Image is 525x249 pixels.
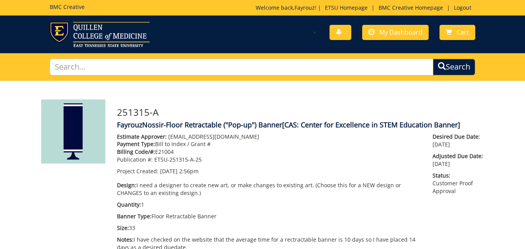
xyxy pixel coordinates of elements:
button: Search [433,59,475,75]
img: ETSU logo [50,22,150,47]
span: Size: [117,224,129,232]
p: [EMAIL_ADDRESS][DOMAIN_NAME] [117,133,421,141]
span: Payment Type: [117,140,155,148]
span: Project Created: [117,167,159,175]
p: 1 [117,201,421,209]
span: Billing Code/#: [117,148,155,155]
p: [DATE] [433,152,484,168]
a: Fayrouz [295,4,315,11]
img: Product featured image [41,99,105,164]
a: BMC Creative Homepage [375,4,447,11]
h3: 251315-A [117,107,484,117]
span: Adjusted Due Date: [433,152,484,160]
h5: BMC Creative [50,4,85,10]
p: Floor Retractable Banner [117,212,421,220]
span: Quantity: [117,201,141,208]
p: 33 [117,224,421,232]
span: [DATE] 2:56pm [160,167,199,175]
input: Search... [50,59,434,75]
a: Logout [450,4,475,11]
a: ETSU Homepage [321,4,372,11]
p: [DATE] [433,133,484,148]
span: Design: [117,181,136,189]
span: [CAS: Center for Excellence in STEM Education Banner] [282,120,460,129]
span: Cart [457,28,469,37]
span: Status: [433,172,484,179]
span: ETSU-251315-A-25 [154,156,202,163]
span: Desired Due Date: [433,133,484,141]
p: E21004 [117,148,421,156]
span: Notes: [117,236,134,243]
p: Welcome back, ! | | | [256,4,475,12]
a: Cart [440,25,475,40]
a: My Dashboard [362,25,429,40]
span: Publication #: [117,156,153,163]
span: My Dashboard [379,28,422,37]
p: Customer Proof Approval [433,172,484,195]
h4: FayrouzNossir-Floor Retractable ("Pop-up") Banner [117,121,484,129]
p: Bill to Index / Grant # [117,140,421,148]
span: Banner Type: [117,212,152,220]
span: Estimate Approver: [117,133,167,140]
p: I need a designer to create new art, or make changes to existing art. (Choose this for a NEW desi... [117,181,421,197]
